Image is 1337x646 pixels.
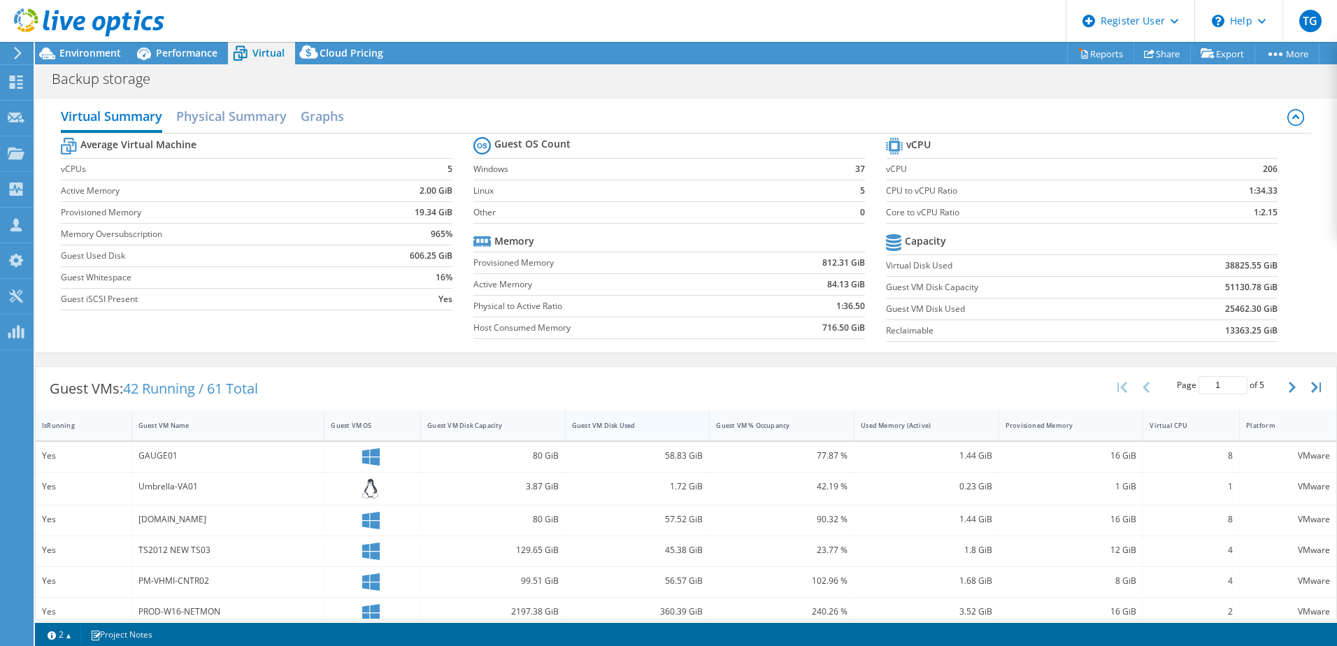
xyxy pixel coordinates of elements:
[822,256,865,270] b: 812.31 GiB
[138,448,318,464] div: GAUGE01
[836,299,865,313] b: 1:36.50
[1150,512,1233,527] div: 8
[80,626,162,643] a: Project Notes
[431,227,452,241] b: 965%
[415,206,452,220] b: 19.34 GiB
[45,71,172,87] h1: Backup storage
[61,271,359,285] label: Guest Whitespace
[716,543,848,558] div: 23.77 %
[473,162,829,176] label: Windows
[572,421,687,430] div: Guest VM Disk Used
[886,280,1142,294] label: Guest VM Disk Capacity
[320,46,383,59] span: Cloud Pricing
[61,227,359,241] label: Memory Oversubscription
[1150,543,1233,558] div: 4
[1006,543,1137,558] div: 12 GiB
[42,543,125,558] div: Yes
[572,573,703,589] div: 56.57 GiB
[861,604,992,619] div: 3.52 GiB
[1254,206,1278,220] b: 1:2.15
[861,421,975,430] div: Used Memory (Active)
[1006,421,1120,430] div: Provisioned Memory
[61,184,359,198] label: Active Memory
[427,543,559,558] div: 129.65 GiB
[1246,479,1330,494] div: VMware
[436,271,452,285] b: 16%
[861,448,992,464] div: 1.44 GiB
[427,573,559,589] div: 99.51 GiB
[427,448,559,464] div: 80 GiB
[61,162,359,176] label: vCPUs
[473,256,751,270] label: Provisioned Memory
[42,479,125,494] div: Yes
[123,379,258,398] span: 42 Running / 61 Total
[822,321,865,335] b: 716.50 GiB
[861,512,992,527] div: 1.44 GiB
[1150,604,1233,619] div: 2
[1006,604,1137,619] div: 16 GiB
[1246,604,1330,619] div: VMware
[861,543,992,558] div: 1.8 GiB
[716,604,848,619] div: 240.26 %
[138,604,318,619] div: PROD-W16-NETMON
[410,249,452,263] b: 606.25 GiB
[1150,573,1233,589] div: 4
[138,573,318,589] div: PM-VHMI-CNTR02
[905,234,946,248] b: Capacity
[61,249,359,263] label: Guest Used Disk
[427,512,559,527] div: 80 GiB
[473,321,751,335] label: Host Consumed Memory
[1246,421,1313,430] div: Platform
[176,102,287,130] h2: Physical Summary
[427,421,542,430] div: Guest VM Disk Capacity
[61,206,359,220] label: Provisioned Memory
[906,138,931,152] b: vCPU
[1006,448,1137,464] div: 16 GiB
[1246,448,1330,464] div: VMware
[1263,162,1278,176] b: 206
[42,448,125,464] div: Yes
[301,102,344,130] h2: Graphs
[1006,479,1137,494] div: 1 GiB
[1225,280,1278,294] b: 51130.78 GiB
[572,604,703,619] div: 360.39 GiB
[38,626,81,643] a: 2
[42,512,125,527] div: Yes
[716,421,831,430] div: Guest VM % Occupancy
[331,421,397,430] div: Guest VM OS
[1199,376,1247,394] input: jump to page
[427,479,559,494] div: 3.87 GiB
[1299,10,1322,32] span: TG
[1190,43,1255,64] a: Export
[886,184,1175,198] label: CPU to vCPU Ratio
[1259,379,1264,391] span: 5
[886,162,1175,176] label: vCPU
[716,448,848,464] div: 77.87 %
[1225,302,1278,316] b: 25462.30 GiB
[427,604,559,619] div: 2197.38 GiB
[494,234,534,248] b: Memory
[572,479,703,494] div: 1.72 GiB
[42,421,108,430] div: IsRunning
[1212,15,1224,27] svg: \n
[138,512,318,527] div: [DOMAIN_NAME]
[886,259,1142,273] label: Virtual Disk Used
[1246,573,1330,589] div: VMware
[61,102,162,133] h2: Virtual Summary
[1150,421,1216,430] div: Virtual CPU
[886,302,1142,316] label: Guest VM Disk Used
[1006,573,1137,589] div: 8 GiB
[886,324,1142,338] label: Reclaimable
[252,46,285,59] span: Virtual
[572,512,703,527] div: 57.52 GiB
[1249,184,1278,198] b: 1:34.33
[1246,543,1330,558] div: VMware
[1150,479,1233,494] div: 1
[1225,324,1278,338] b: 13363.25 GiB
[42,604,125,619] div: Yes
[861,479,992,494] div: 0.23 GiB
[1246,512,1330,527] div: VMware
[1134,43,1191,64] a: Share
[156,46,217,59] span: Performance
[36,367,272,410] div: Guest VMs:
